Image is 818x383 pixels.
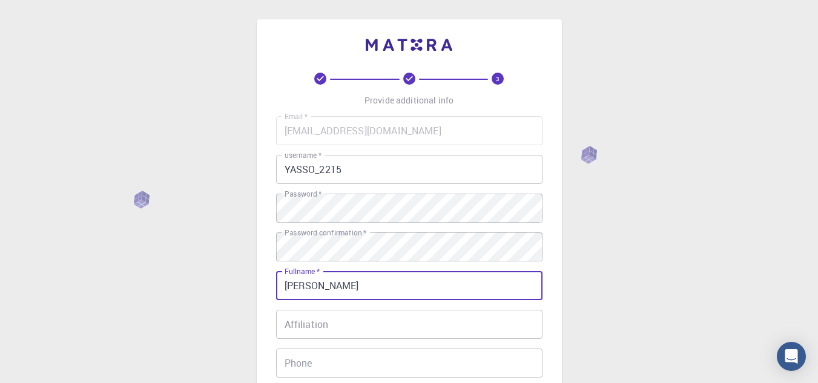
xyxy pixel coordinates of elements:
[777,342,806,371] div: Open Intercom Messenger
[285,189,322,199] label: Password
[285,266,320,277] label: Fullname
[285,111,308,122] label: Email
[364,94,454,106] p: Provide additional info
[496,74,500,83] text: 3
[285,150,322,160] label: username
[285,228,366,238] label: Password confirmation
